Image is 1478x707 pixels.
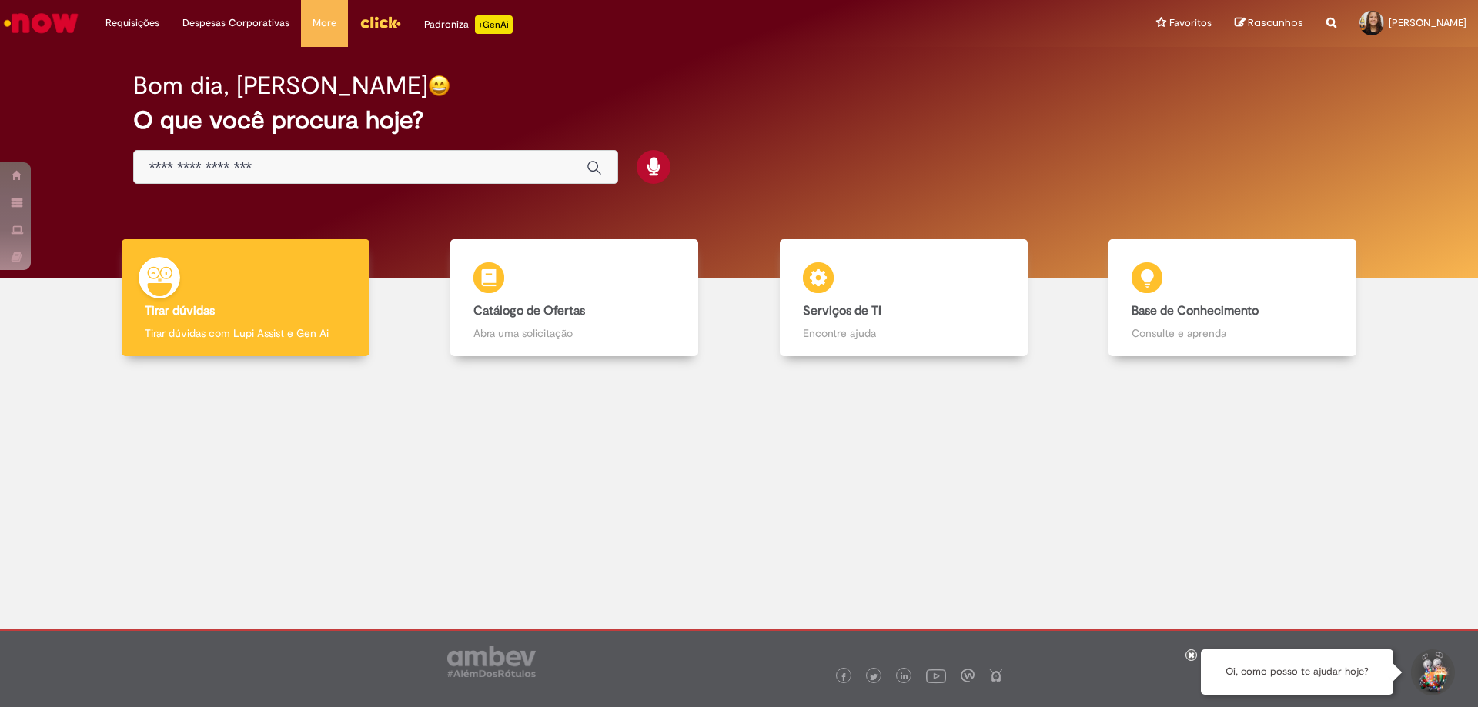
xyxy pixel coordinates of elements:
a: Tirar dúvidas Tirar dúvidas com Lupi Assist e Gen Ai [81,239,410,357]
p: Tirar dúvidas com Lupi Assist e Gen Ai [145,325,346,341]
img: logo_footer_ambev_rotulo_gray.png [447,646,536,677]
a: Base de Conhecimento Consulte e aprenda [1068,239,1398,357]
span: [PERSON_NAME] [1389,16,1466,29]
b: Base de Conhecimento [1132,303,1259,318]
span: Requisições [105,15,159,31]
img: logo_footer_workplace.png [961,669,975,682]
img: click_logo_yellow_360x200.png [359,11,401,34]
a: Catálogo de Ofertas Abra uma solicitação [410,239,740,357]
img: logo_footer_linkedin.png [901,672,908,682]
p: Consulte e aprenda [1132,325,1333,341]
p: Encontre ajuda [803,325,1005,341]
a: Rascunhos [1235,16,1303,31]
img: logo_footer_naosei.png [989,669,1003,682]
span: More [313,15,336,31]
img: logo_footer_facebook.png [840,673,848,681]
b: Serviços de TI [803,303,881,318]
img: logo_footer_youtube.png [926,665,946,685]
p: +GenAi [475,15,513,34]
div: Oi, como posso te ajudar hoje? [1201,649,1393,695]
span: Favoritos [1169,15,1212,31]
b: Catálogo de Ofertas [473,303,585,318]
button: Iniciar Conversa de Suporte [1409,649,1455,695]
span: Despesas Corporativas [182,15,289,31]
div: Padroniza [424,15,513,34]
h2: O que você procura hoje? [133,107,1346,134]
img: logo_footer_twitter.png [870,673,878,681]
span: Rascunhos [1248,15,1303,30]
h2: Bom dia, [PERSON_NAME] [133,72,428,99]
img: ServiceNow [2,8,81,38]
p: Abra uma solicitação [473,325,675,341]
img: happy-face.png [428,75,450,97]
b: Tirar dúvidas [145,303,215,318]
a: Serviços de TI Encontre ajuda [739,239,1068,357]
